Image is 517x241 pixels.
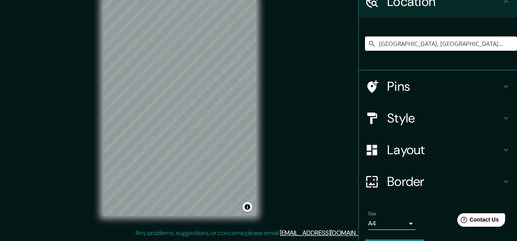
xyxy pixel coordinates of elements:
[280,229,378,237] a: [EMAIL_ADDRESS][DOMAIN_NAME]
[359,166,517,197] div: Border
[368,210,376,217] label: Size
[368,217,416,230] div: A4
[243,202,252,212] button: Toggle attribution
[359,102,517,134] div: Style
[359,134,517,166] div: Layout
[135,228,379,238] p: Any problems, suggestions, or concerns please email .
[359,71,517,102] div: Pins
[387,174,501,189] h4: Border
[387,110,501,126] h4: Style
[365,36,517,51] input: Pick your city or area
[387,142,501,158] h4: Layout
[447,210,508,232] iframe: Help widget launcher
[387,78,501,94] h4: Pins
